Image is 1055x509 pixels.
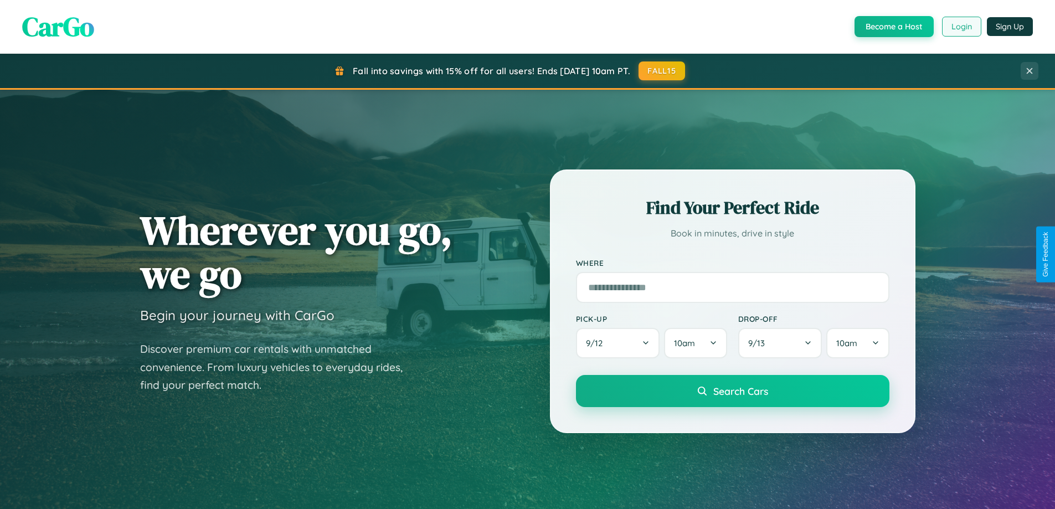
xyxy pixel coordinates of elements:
[586,338,608,348] span: 9 / 12
[987,17,1033,36] button: Sign Up
[748,338,770,348] span: 9 / 13
[826,328,889,358] button: 10am
[664,328,727,358] button: 10am
[576,196,889,220] h2: Find Your Perfect Ride
[140,340,417,394] p: Discover premium car rentals with unmatched convenience. From luxury vehicles to everyday rides, ...
[713,385,768,397] span: Search Cars
[674,338,695,348] span: 10am
[639,61,685,80] button: FALL15
[22,8,94,45] span: CarGo
[140,307,334,323] h3: Begin your journey with CarGo
[738,314,889,323] label: Drop-off
[942,17,981,37] button: Login
[576,375,889,407] button: Search Cars
[576,328,660,358] button: 9/12
[576,225,889,241] p: Book in minutes, drive in style
[576,258,889,268] label: Where
[140,208,452,296] h1: Wherever you go, we go
[836,338,857,348] span: 10am
[855,16,934,37] button: Become a Host
[1042,232,1049,277] div: Give Feedback
[353,65,630,76] span: Fall into savings with 15% off for all users! Ends [DATE] 10am PT.
[738,328,822,358] button: 9/13
[576,314,727,323] label: Pick-up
